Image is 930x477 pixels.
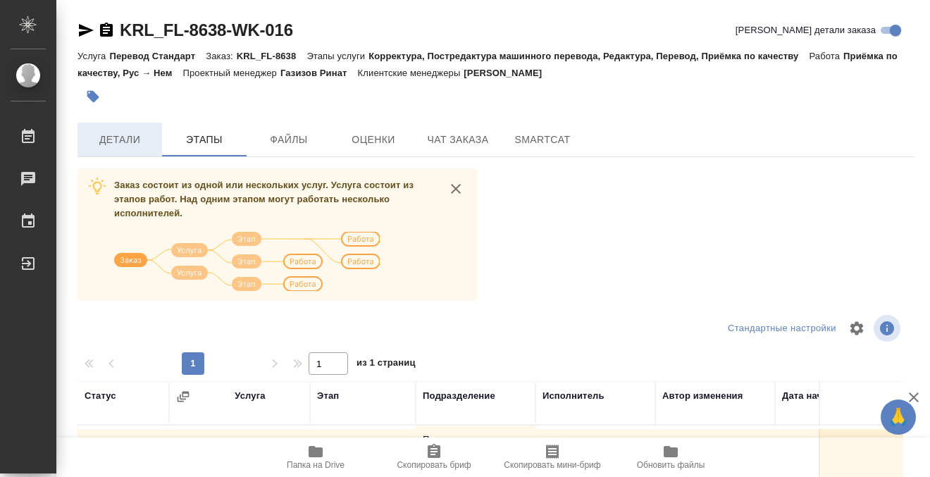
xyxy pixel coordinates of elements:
button: Скопировать ссылку для ЯМессенджера [77,22,94,39]
span: SmartCat [509,131,576,149]
span: Скопировать мини-бриф [504,460,600,470]
p: Корректура, Постредактура машинного перевода, Редактура, Перевод, Приёмка по качеству [368,51,809,61]
button: Скопировать ссылку [98,22,115,39]
p: Газизов Ринат [280,68,358,78]
p: Проектный менеджер [183,68,280,78]
div: Дата начала [782,389,838,403]
span: Детали [86,131,154,149]
div: Исполнитель [542,389,604,403]
p: Услуга [77,51,109,61]
button: close [445,178,466,199]
span: Файлы [255,131,323,149]
button: Обновить файлы [612,438,730,477]
button: Скопировать бриф [375,438,493,477]
p: Заказ: [206,51,236,61]
button: Сгруппировать [176,390,190,404]
span: из 1 страниц [356,354,416,375]
span: Оценки [340,131,407,149]
button: Скопировать мини-бриф [493,438,612,477]
span: Скопировать бриф [397,460,471,470]
p: KRL_FL-8638 [237,51,307,61]
div: Подразделение [423,389,495,403]
span: [PERSON_NAME] детали заказа [736,23,876,37]
span: Этапы [170,131,238,149]
div: Этап [317,389,339,403]
span: 🙏 [886,402,910,432]
div: split button [724,318,840,340]
p: Приёмка по качеству [317,436,409,450]
p: Клиентские менеджеры [358,68,464,78]
span: Папка на Drive [287,460,345,470]
span: Посмотреть информацию [874,315,903,342]
p: Этапы услуги [306,51,368,61]
div: Статус [85,389,116,403]
a: KRL_FL-8638-WK-016 [120,20,293,39]
span: Чат заказа [424,131,492,149]
div: Услуга [235,389,265,403]
button: Добавить тэг [77,81,108,112]
span: Настроить таблицу [840,311,874,345]
p: [PERSON_NAME] [464,68,552,78]
p: Работа [809,51,843,61]
span: Заказ состоит из одной или нескольких услуг. Услуга состоит из этапов работ. Над одним этапом мог... [114,180,414,218]
p: Перевод Стандарт [109,51,206,61]
div: Автор изменения [662,389,743,403]
button: 🙏 [881,399,916,435]
button: Папка на Drive [256,438,375,477]
span: Обновить файлы [637,460,705,470]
